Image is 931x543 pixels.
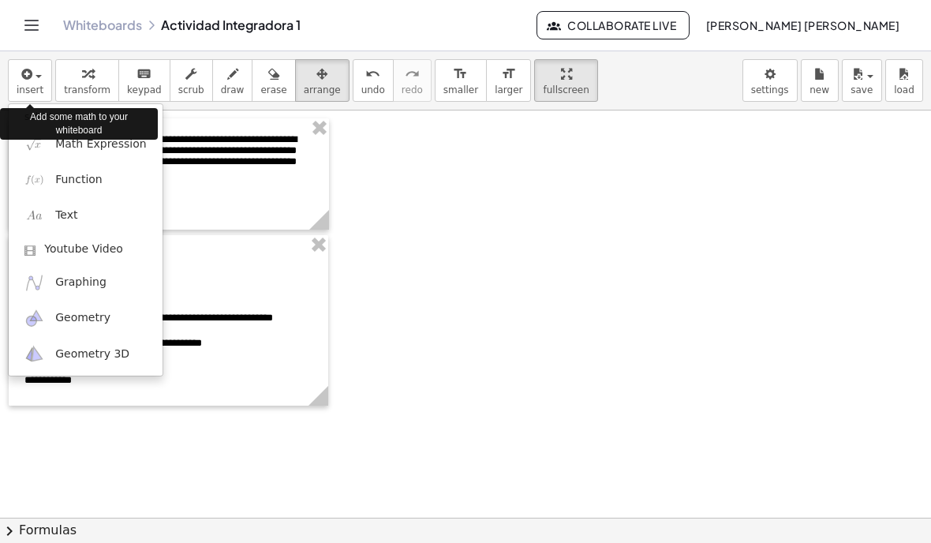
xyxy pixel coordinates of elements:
[55,275,107,290] span: Graphing
[9,265,163,301] a: Graphing
[9,234,163,265] a: Youtube Video
[24,309,44,328] img: ggb-geometry.svg
[24,134,44,154] img: sqrt_x.png
[55,310,110,326] span: Geometry
[55,346,129,362] span: Geometry 3D
[9,162,163,197] a: Function
[9,126,163,162] a: Math Expression
[9,198,163,234] a: Text
[55,172,103,188] span: Function
[9,336,163,372] a: Geometry 3D
[55,208,77,223] span: Text
[9,301,163,336] a: Geometry
[24,170,44,189] img: f_x.png
[44,242,123,257] span: Youtube Video
[24,273,44,293] img: ggb-graphing.svg
[55,137,146,152] span: Math Expression
[24,344,44,364] img: ggb-3d.svg
[24,206,44,226] img: Aa.png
